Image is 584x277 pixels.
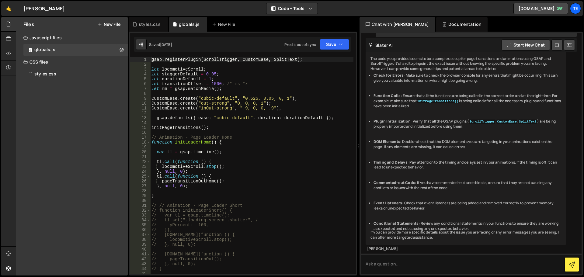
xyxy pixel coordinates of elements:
[16,56,128,68] div: CSS files
[130,150,151,154] div: 20
[436,17,488,32] div: Documentation
[130,227,151,232] div: 36
[130,193,151,198] div: 29
[34,47,55,53] div: globals.js
[130,237,151,242] div: 38
[130,130,151,135] div: 16
[374,221,419,226] strong: Conditional Statements
[496,119,517,124] code: CustomEase
[130,135,151,140] div: 17
[130,154,151,159] div: 21
[23,68,128,80] div: 16160/43441.css
[502,40,550,50] button: Start new chat
[98,22,120,27] button: New File
[130,125,151,130] div: 15
[130,257,151,261] div: 42
[130,247,151,252] div: 40
[266,3,318,14] button: Code + Tools
[130,57,151,62] div: 1
[374,160,408,165] strong: Timing and Delays
[360,17,435,32] div: Chat with [PERSON_NAME]
[130,213,151,218] div: 33
[130,271,151,276] div: 45
[130,81,151,86] div: 6
[149,42,172,47] div: Saved
[130,223,151,227] div: 35
[374,180,415,185] strong: Commented-out Code
[374,139,561,150] li: : Double-check that the DOM elements you are targeting in your animations exist on the page. If a...
[284,42,316,47] div: Prod is out of sync
[130,232,151,237] div: 37
[29,48,32,53] span: 0
[366,51,566,245] div: The code you provided seems to be a complex setup for page transitions and animations using GSAP ...
[130,169,151,174] div: 24
[374,139,400,144] strong: DOM Elements
[23,5,65,12] div: [PERSON_NAME]
[130,208,151,213] div: 32
[374,200,402,206] strong: Event Listeners
[212,21,238,27] div: New File
[130,106,151,111] div: 11
[130,62,151,67] div: 2
[179,21,200,27] div: globals.js
[374,180,561,191] li: : If you have commented-out code blocks, ensure that they are not causing any conflicts or issues...
[320,39,349,50] button: Save
[374,119,411,124] strong: Plugin Initialization
[374,93,401,98] strong: Function Calls
[374,73,404,78] strong: Check for Errors
[130,203,151,208] div: 31
[513,3,568,14] a: [DOMAIN_NAME]
[130,159,151,164] div: 22
[469,119,495,124] code: ScrollTrigger
[130,120,151,125] div: 14
[130,101,151,106] div: 10
[130,72,151,77] div: 4
[130,179,151,184] div: 26
[374,221,561,231] li: : Review any conditional statements in your functions to ensure they are working as expected and ...
[130,189,151,193] div: 28
[130,96,151,101] div: 9
[130,77,151,81] div: 5
[130,252,151,257] div: 41
[160,42,172,47] div: [DATE]
[130,174,151,179] div: 25
[16,32,128,44] div: Javascript files
[518,119,537,124] code: SplitText
[130,67,151,72] div: 3
[23,21,34,28] h2: Files
[130,111,151,116] div: 12
[130,116,151,120] div: 13
[130,140,151,145] div: 18
[130,91,151,96] div: 8
[130,198,151,203] div: 30
[374,73,561,83] li: : Make sure to check the browser console for any errors that might be occurring. This can give yo...
[130,86,151,91] div: 7
[23,44,128,56] div: 16160/43434.js
[369,42,393,48] h2: Slater AI
[367,246,565,251] div: [PERSON_NAME]
[374,160,561,170] li: : Pay attention to the timing and delays set in your animations. If the timing is off, it can lea...
[374,93,561,109] li: : Ensure that all the functions are being called in the correct order and at the right time. For ...
[130,145,151,150] div: 19
[130,218,151,223] div: 34
[570,3,581,14] a: Te
[417,99,459,103] code: initPageTransitions()
[130,164,151,169] div: 23
[34,71,56,77] div: styles.css
[139,21,161,27] div: styles.css
[374,201,561,211] li: : Check that event listeners are being added and removed correctly to prevent memory leaks or une...
[130,242,151,247] div: 39
[130,266,151,271] div: 44
[130,261,151,266] div: 43
[130,184,151,189] div: 27
[374,119,561,129] li: : Verify that all the GSAP plugins ( , , ) are being properly imported and initialized before usi...
[1,1,16,16] a: 🤙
